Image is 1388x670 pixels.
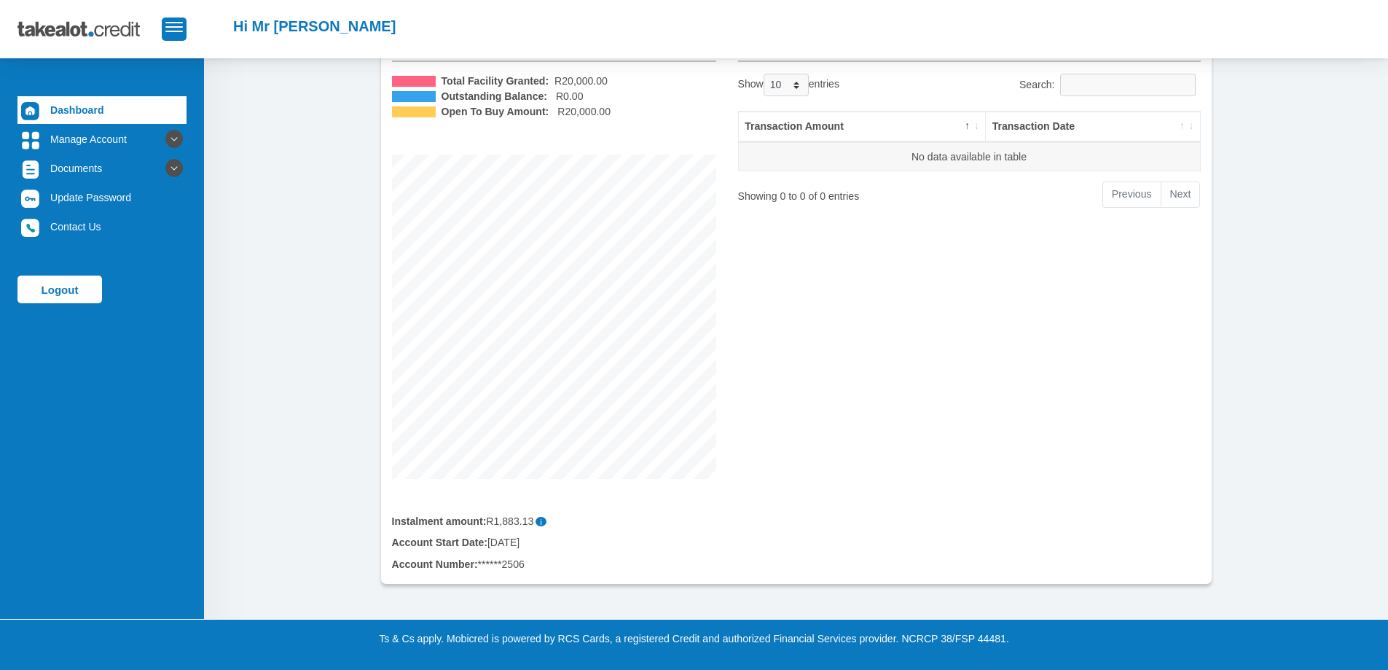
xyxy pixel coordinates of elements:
[392,537,487,548] b: Account Start Date:
[738,74,839,96] label: Show entries
[17,276,102,303] a: Logout
[1019,74,1201,96] label: Search:
[17,96,187,124] a: Dashboard
[557,104,611,120] span: R20,000.00
[392,558,478,570] b: Account Number:
[442,104,549,120] b: Open To Buy Amount:
[17,125,187,153] a: Manage Account
[392,515,487,527] b: Instalment amount:
[17,11,162,47] img: takealot_credit_logo.svg
[1060,74,1196,96] input: Search:
[392,514,716,529] div: R1,883.13
[233,17,396,35] h2: Hi Mr [PERSON_NAME]
[442,74,549,89] b: Total Facility Granted:
[17,213,187,241] a: Contact Us
[290,631,1099,647] p: Ts & Cs apply. Mobicred is powered by RCS Cards, a registered Credit and authorized Financial Ser...
[556,89,584,104] span: R0.00
[381,535,727,550] div: [DATE]
[442,89,548,104] b: Outstanding Balance:
[554,74,608,89] span: R20,000.00
[738,180,918,204] div: Showing 0 to 0 of 0 entries
[17,155,187,182] a: Documents
[764,74,809,96] select: Showentries
[536,517,546,526] span: i
[739,142,1200,171] td: No data available in table
[739,112,986,142] th: Transaction Amount: activate to sort column descending
[17,184,187,211] a: Update Password
[986,112,1200,142] th: Transaction Date: activate to sort column ascending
